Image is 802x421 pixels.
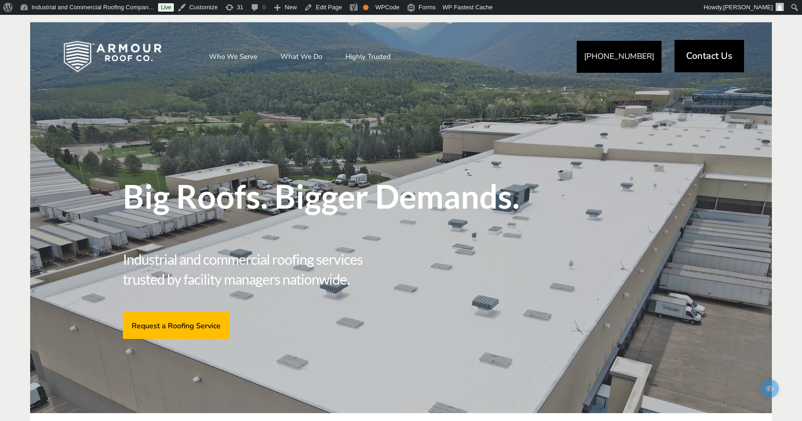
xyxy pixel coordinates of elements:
[336,45,400,68] a: Highly Trusted
[577,41,662,73] a: [PHONE_NUMBER]
[760,379,779,398] span: Edit/Preview
[686,51,732,61] span: Contact Us
[158,3,174,12] a: Live
[271,45,331,68] a: What We Do
[49,33,177,80] img: Industrial and Commercial Roofing Company | Armour Roof Co.
[723,4,773,11] span: [PERSON_NAME]
[363,5,369,10] div: OK
[675,40,744,72] a: Contact Us
[200,45,267,68] a: Who We Serve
